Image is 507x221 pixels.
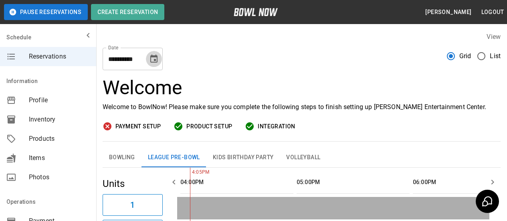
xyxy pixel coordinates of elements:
span: Profile [29,95,90,105]
button: Bowling [103,148,141,167]
span: Payment Setup [115,122,161,132]
h6: 1 [130,199,135,211]
span: Grid [459,51,471,61]
button: League Pre-Bowl [141,148,206,167]
button: Create Reservation [91,4,164,20]
h5: Units [103,177,163,190]
p: Welcome to BowlNow! Please make sure you complete the following steps to finish setting up [PERSO... [103,102,501,112]
h3: Welcome [103,77,501,99]
button: Logout [478,5,507,20]
button: Volleyball [280,148,327,167]
span: 4:05PM [190,168,192,176]
span: Products [29,134,90,144]
span: Integration [258,122,295,132]
button: 1 [103,194,163,216]
span: Items [29,153,90,163]
span: List [490,51,501,61]
img: logo [234,8,278,16]
span: Reservations [29,52,90,61]
button: Kids Birthday Party [206,148,280,167]
span: Photos [29,172,90,182]
button: [PERSON_NAME] [422,5,475,20]
label: View [487,33,501,41]
span: Inventory [29,115,90,124]
button: Choose date, selected date is Sep 25, 2025 [146,51,162,67]
button: Pause Reservations [4,4,88,20]
div: inventory tabs [103,148,501,167]
span: Product Setup [186,122,232,132]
